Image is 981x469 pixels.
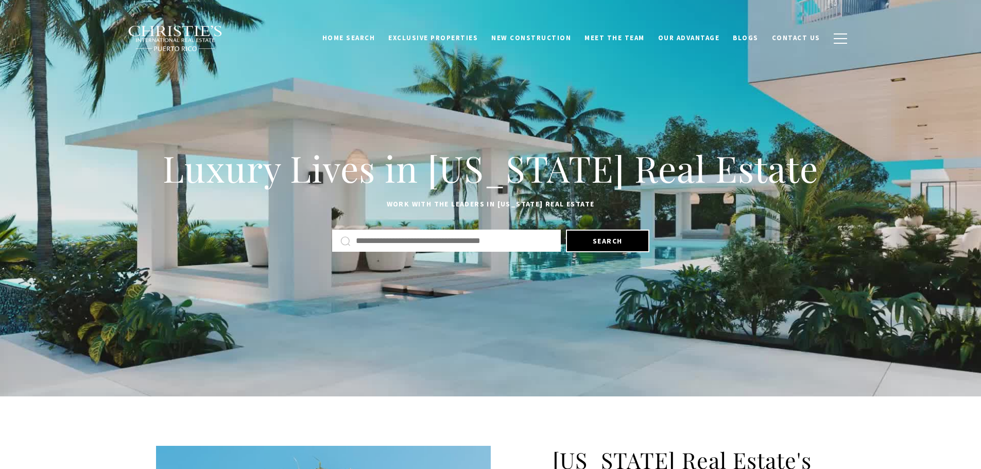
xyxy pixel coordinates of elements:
a: Meet the Team [578,28,651,48]
span: New Construction [491,33,571,42]
img: Christie's International Real Estate black text logo [128,25,223,52]
p: Work with the leaders in [US_STATE] Real Estate [156,198,825,211]
a: Exclusive Properties [382,28,485,48]
a: Home Search [316,28,382,48]
h1: Luxury Lives in [US_STATE] Real Estate [156,146,825,191]
span: Blogs [733,33,759,42]
span: Exclusive Properties [388,33,478,42]
span: Contact Us [772,33,820,42]
a: Our Advantage [651,28,727,48]
a: Blogs [726,28,765,48]
button: Search [566,230,649,252]
a: New Construction [485,28,578,48]
span: Our Advantage [658,33,720,42]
